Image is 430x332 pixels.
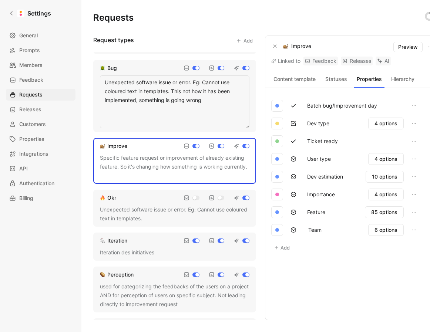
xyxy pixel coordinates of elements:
[304,189,338,200] button: Importance
[304,206,329,218] button: Feature
[374,190,397,199] span: 4 options
[341,57,373,65] a: Releases
[6,59,75,71] a: Members
[100,282,249,309] div: used for categorizing the feedbacks of the users on a project AND for perception of users on spec...
[100,65,105,71] img: 🪲
[98,236,129,245] a: 🐇Iteration
[19,120,46,129] span: Customers
[19,61,43,70] span: Members
[271,243,293,253] button: Add
[6,104,75,115] a: Releases
[6,192,75,204] a: Billing
[107,142,127,150] div: Improve
[19,90,43,99] span: Requests
[304,171,346,183] button: Dev estimation
[6,148,75,160] a: Integrations
[100,195,105,200] img: 🔥
[304,153,334,165] button: User type
[374,155,397,163] span: 4 options
[368,224,404,236] button: 6 options
[19,46,40,55] span: Prompts
[304,135,341,147] button: Ticket ready
[107,236,127,245] div: Iteration
[100,272,105,277] img: 🥔
[100,238,105,243] img: 🐇
[303,57,338,65] a: Feedback
[93,35,134,46] h3: Request types
[291,42,311,51] p: Improve
[366,171,404,183] button: 10 options
[6,44,75,56] a: Prompts
[6,177,75,189] a: Authentication
[6,74,75,86] a: Feedback
[304,100,380,112] button: Batch bug/Improvement day
[98,193,118,202] a: 🔥Okr
[6,163,75,175] a: API
[365,206,404,218] button: 85 options
[107,193,116,202] div: Okr
[304,224,326,236] button: Team
[368,153,404,165] button: 4 options
[100,153,249,180] div: Specific feature request or improvement of already existing feature. So it's changing how somethi...
[19,179,54,188] span: Authentication
[321,74,351,84] button: Statuses
[393,42,423,52] button: Preview
[100,75,249,128] textarea: Unexpected software issue or error. Eg: Cannot use coloured text in templates. This not how it ha...
[271,74,318,84] button: Content template
[6,6,54,21] a: Settings
[371,208,397,217] span: 85 options
[19,105,41,114] span: Releases
[100,205,249,223] div: Unexpected software issue or error. Eg: Cannot use coloured text in templates.
[27,9,51,18] h1: Settings
[93,12,134,24] h1: Requests
[107,64,117,72] div: Bug
[374,226,397,234] span: 6 options
[354,74,384,84] button: Properties
[107,270,134,279] div: Perception
[98,142,129,150] a: 🐌Improve
[100,248,249,257] div: Iteration des initiatives
[398,43,418,51] span: Preview
[368,118,404,129] button: 4 options
[387,74,418,84] button: Hierarchy
[98,64,118,72] a: 🪲Bug
[376,57,391,65] a: AI
[100,143,105,149] img: 🐌
[19,135,44,143] span: Properties
[98,270,135,279] a: 🥔Perception
[233,35,256,46] button: Add
[372,172,397,181] span: 10 options
[374,119,397,128] span: 4 options
[19,164,28,173] span: API
[19,194,33,203] span: Billing
[368,189,404,200] button: 4 options
[283,44,288,49] img: 🐌
[271,57,300,65] div: Linked to
[6,89,75,101] a: Requests
[19,149,48,158] span: Integrations
[19,75,43,84] span: Feedback
[6,118,75,130] a: Customers
[6,133,75,145] a: Properties
[19,31,38,40] span: General
[6,30,75,41] a: General
[304,118,333,129] button: Dev type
